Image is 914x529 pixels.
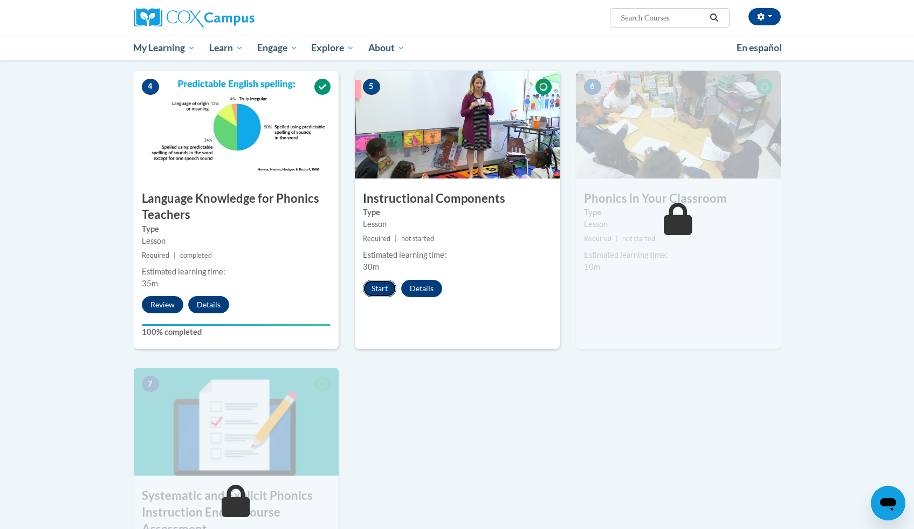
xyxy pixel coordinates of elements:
span: En español [737,42,782,53]
span: Required [142,251,169,259]
button: Details [401,280,442,297]
span: not started [401,235,434,243]
button: Search [706,11,722,24]
div: Estimated learning time: [363,249,552,261]
img: Course Image [576,71,781,178]
img: Cox Campus [134,8,255,28]
span: Required [584,235,611,243]
h3: Language Knowledge for Phonics Teachers [134,190,339,224]
a: Learn [202,36,250,60]
label: Type [363,207,552,218]
a: Engage [250,36,305,60]
a: Explore [304,36,361,60]
div: Lesson [363,218,552,230]
div: Estimated learning time: [584,249,773,261]
div: Lesson [142,235,331,247]
span: 30m [363,262,379,271]
a: My Learning [127,36,203,60]
a: Cox Campus [134,8,339,28]
div: Estimated learning time: [142,266,331,278]
span: Engage [257,42,298,54]
div: Your progress [142,324,331,326]
span: | [174,251,176,259]
input: Search Courses [620,11,706,24]
label: Type [142,223,331,235]
div: Lesson [584,218,773,230]
span: 4 [142,79,159,95]
span: | [616,235,618,243]
span: 7 [142,376,159,392]
a: About [361,36,412,60]
div: Main menu [118,36,797,60]
span: 35m [142,279,158,288]
span: Required [363,235,390,243]
span: My Learning [133,42,195,54]
label: Type [584,207,773,218]
button: Account Settings [748,8,781,25]
label: 100% completed [142,326,331,338]
h3: Instructional Components [355,190,560,207]
button: Review [142,296,183,313]
span: 5 [363,79,380,95]
span: 6 [584,79,601,95]
h3: Phonics in Your Classroom [576,190,781,207]
span: 10m [584,262,600,271]
img: Course Image [134,368,339,476]
img: Course Image [355,71,560,178]
iframe: Button to launch messaging window [871,486,905,520]
span: Explore [311,42,354,54]
span: | [395,235,397,243]
span: About [368,42,405,54]
a: En español [730,37,789,59]
span: completed [180,251,212,259]
img: Course Image [134,71,339,178]
button: Start [363,280,396,297]
button: Details [188,296,229,313]
span: Learn [209,42,243,54]
span: not started [622,235,655,243]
